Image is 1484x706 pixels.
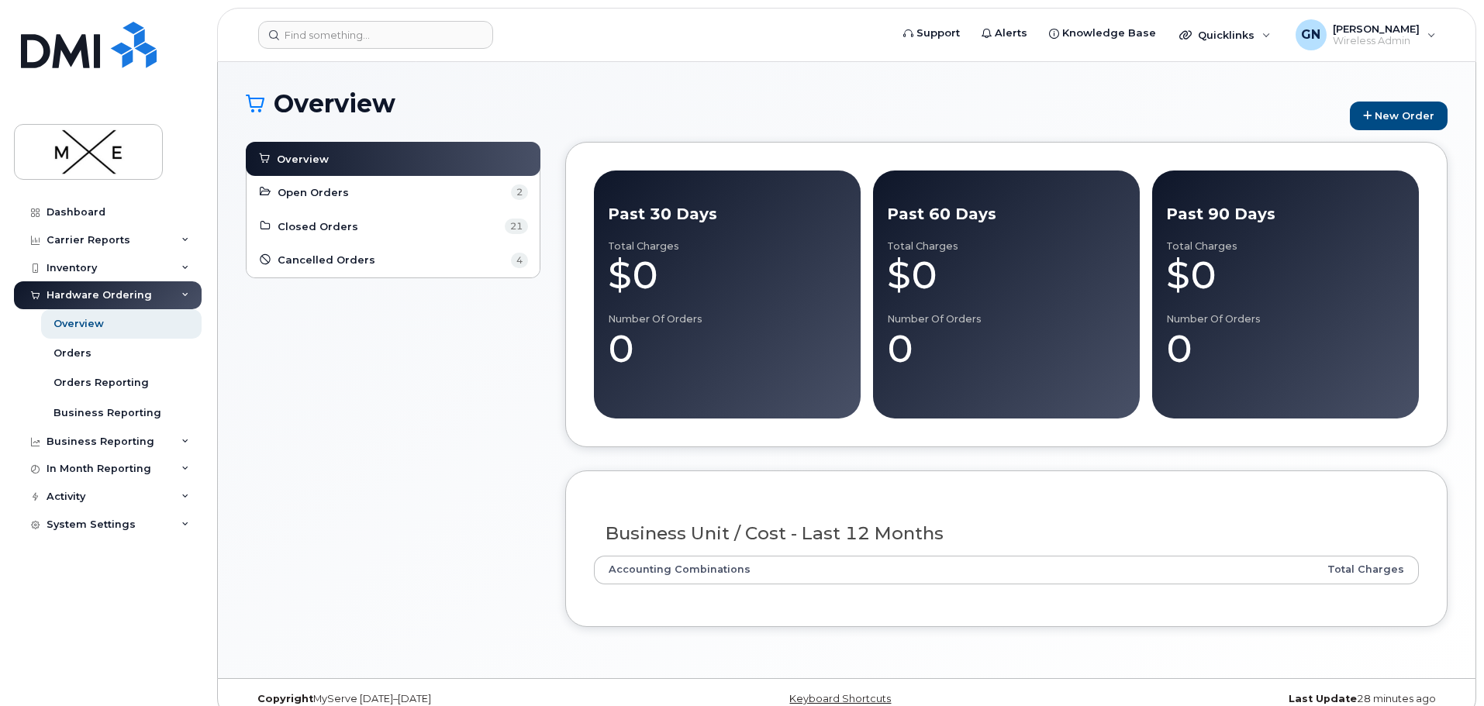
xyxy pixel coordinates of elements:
div: 0 [1166,325,1405,372]
div: Number of Orders [1166,313,1405,325]
span: Closed Orders [278,219,358,234]
span: Open Orders [278,185,349,200]
div: 28 minutes ago [1047,693,1448,705]
a: Overview [257,150,529,168]
span: Overview [277,152,329,167]
a: Cancelled Orders 4 [258,251,528,270]
strong: Copyright [257,693,313,704]
div: $0 [1166,252,1405,298]
strong: Last Update [1289,693,1357,704]
span: 21 [505,219,528,234]
div: Number of Orders [608,313,847,325]
h1: Overview [246,90,1342,117]
a: Open Orders 2 [258,183,528,201]
div: $0 [887,252,1126,298]
div: 0 [887,325,1126,372]
a: New Order [1350,102,1448,130]
h3: Business Unit / Cost - Last 12 Months [606,524,1408,543]
a: Keyboard Shortcuts [789,693,891,704]
a: Closed Orders 21 [258,217,528,236]
div: Past 30 Days [608,203,847,226]
div: 0 [608,325,847,372]
div: Number of Orders [887,313,1126,325]
th: Total Charges [1103,556,1419,584]
div: Past 60 Days [887,203,1126,226]
span: 4 [511,253,528,268]
div: MyServe [DATE]–[DATE] [246,693,647,705]
th: Accounting Combinations [594,556,1104,584]
div: Total Charges [1166,240,1405,253]
span: Cancelled Orders [278,253,375,267]
div: Past 90 Days [1166,203,1405,226]
span: 2 [511,184,528,200]
div: Total Charges [608,240,847,253]
div: Total Charges [887,240,1126,253]
div: $0 [608,252,847,298]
